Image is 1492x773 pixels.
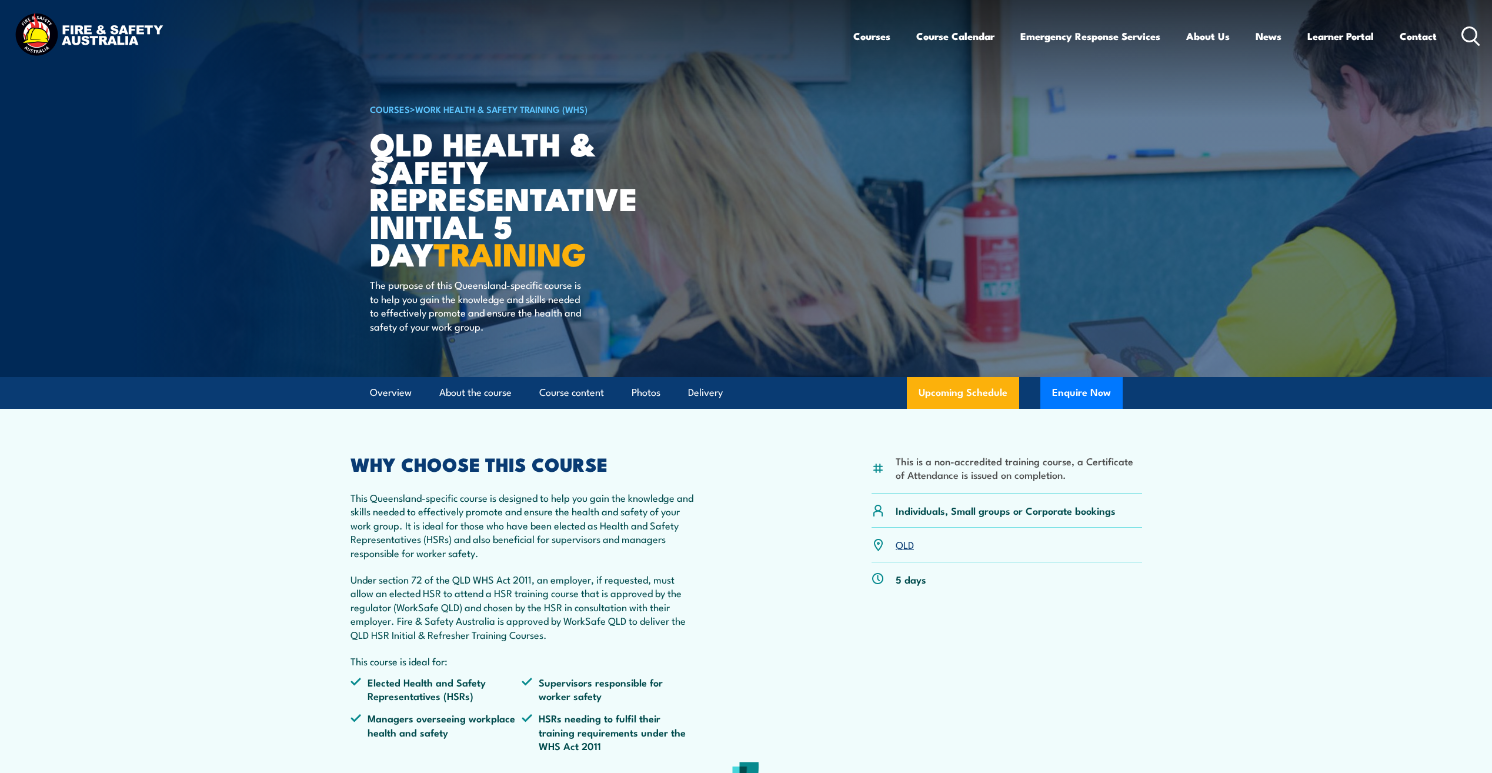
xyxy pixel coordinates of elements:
[916,21,994,52] a: Course Calendar
[896,454,1142,482] li: This is a non-accredited training course, a Certificate of Attendance is issued on completion.
[370,129,660,267] h1: QLD Health & Safety Representative Initial 5 Day
[907,377,1019,409] a: Upcoming Schedule
[1186,21,1230,52] a: About Us
[1020,21,1160,52] a: Emergency Response Services
[370,102,660,116] h6: >
[351,711,522,752] li: Managers overseeing workplace health and safety
[1256,21,1281,52] a: News
[351,572,694,641] p: Under section 72 of the QLD WHS Act 2011, an employer, if requested, must allow an elected HSR to...
[351,654,694,668] p: This course is ideal for:
[522,711,693,752] li: HSRs needing to fulfil their training requirements under the WHS Act 2011
[853,21,890,52] a: Courses
[351,675,522,703] li: Elected Health and Safety Representatives (HSRs)
[439,377,512,408] a: About the course
[351,491,694,559] p: This Queensland-specific course is designed to help you gain the knowledge and skills needed to e...
[688,377,723,408] a: Delivery
[1400,21,1437,52] a: Contact
[370,278,585,333] p: The purpose of this Queensland-specific course is to help you gain the knowledge and skills neede...
[522,675,693,703] li: Supervisors responsible for worker safety
[896,537,914,551] a: QLD
[632,377,660,408] a: Photos
[370,377,412,408] a: Overview
[896,572,926,586] p: 5 days
[539,377,604,408] a: Course content
[351,455,694,472] h2: WHY CHOOSE THIS COURSE
[370,102,410,115] a: COURSES
[1307,21,1374,52] a: Learner Portal
[1040,377,1123,409] button: Enquire Now
[415,102,588,115] a: Work Health & Safety Training (WHS)
[896,504,1116,517] p: Individuals, Small groups or Corporate bookings
[433,228,586,277] strong: TRAINING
